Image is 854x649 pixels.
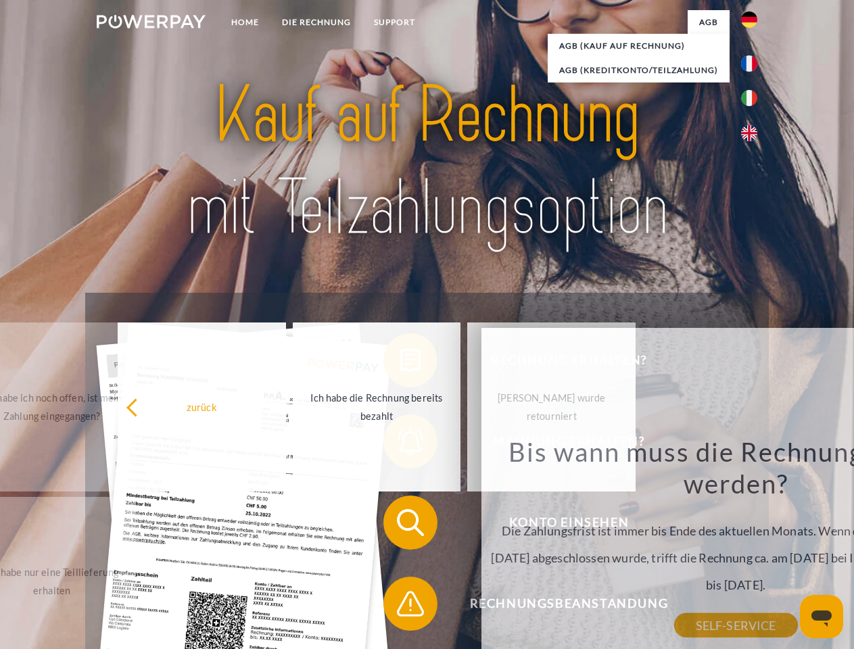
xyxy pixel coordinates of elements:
a: AGB (Kauf auf Rechnung) [548,34,730,58]
a: Home [220,10,270,34]
div: zurück [126,398,278,416]
img: qb_search.svg [394,506,427,539]
a: AGB (Kreditkonto/Teilzahlung) [548,58,730,82]
img: fr [741,55,757,72]
img: en [741,125,757,141]
iframe: Schaltfläche zum Öffnen des Messaging-Fensters [800,595,843,638]
a: SUPPORT [362,10,427,34]
img: title-powerpay_de.svg [129,65,725,259]
button: Konto einsehen [383,496,735,550]
button: Rechnungsbeanstandung [383,577,735,631]
img: logo-powerpay-white.svg [97,15,206,28]
a: DIE RECHNUNG [270,10,362,34]
div: Ich habe die Rechnung bereits bezahlt [301,389,453,425]
img: qb_warning.svg [394,587,427,621]
img: de [741,11,757,28]
img: it [741,90,757,106]
a: agb [688,10,730,34]
a: SELF-SERVICE [674,613,798,638]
